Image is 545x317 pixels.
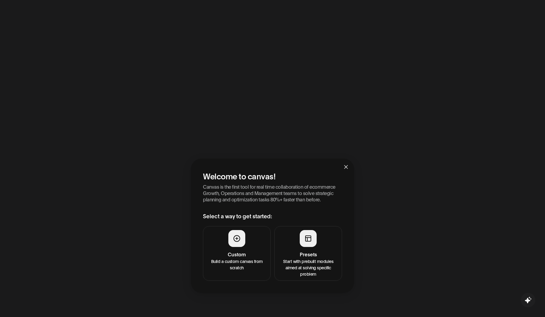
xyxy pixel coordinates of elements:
[278,251,338,258] h4: Presets
[344,165,348,169] span: close
[274,226,342,281] button: PresetsStart with prebuilt modules aimed at solving specific problem
[278,258,338,277] p: Start with prebuilt modules aimed at solving specific problem
[203,171,342,181] h2: Welcome to canvas!
[203,212,342,220] h3: Select a way to get started:
[203,226,271,281] button: CustomBuild a custom canvas from scratch
[207,258,267,271] p: Build a custom canvas from scratch
[207,251,267,258] h4: Custom
[203,183,342,202] p: Canvas is the first tool for real time collaboration of ecommerce Growth, Operations and Manageme...
[338,158,354,175] button: Close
